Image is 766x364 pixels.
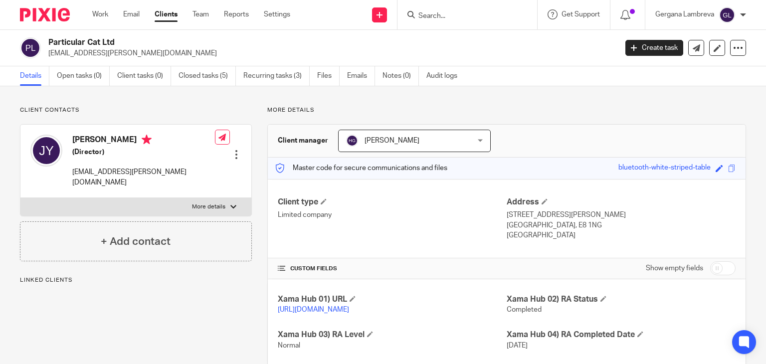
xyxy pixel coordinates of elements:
i: Primary [142,135,152,145]
h3: Client manager [278,136,328,146]
p: [EMAIL_ADDRESS][PERSON_NAME][DOMAIN_NAME] [48,48,610,58]
p: More details [267,106,746,114]
span: Normal [278,342,300,349]
a: Clients [155,9,178,19]
a: Reports [224,9,249,19]
p: More details [192,203,225,211]
img: svg%3E [719,7,735,23]
a: Settings [264,9,290,19]
a: Open tasks (0) [57,66,110,86]
h2: Particular Cat Ltd [48,37,498,48]
a: Files [317,66,340,86]
h4: Address [507,197,736,207]
input: Search [417,12,507,21]
a: Closed tasks (5) [179,66,236,86]
label: Show empty fields [646,263,703,273]
p: Gergana Lambreva [655,9,714,19]
span: [PERSON_NAME] [365,137,419,144]
h4: Client type [278,197,507,207]
img: Pixie [20,8,70,21]
img: svg%3E [30,135,62,167]
h4: + Add contact [101,234,171,249]
div: bluetooth-white-striped-table [618,163,711,174]
a: Create task [625,40,683,56]
p: [GEOGRAPHIC_DATA], E8 1NG [507,220,736,230]
a: Audit logs [426,66,465,86]
a: Email [123,9,140,19]
p: Master code for secure communications and files [275,163,447,173]
a: [URL][DOMAIN_NAME] [278,306,349,313]
p: Client contacts [20,106,252,114]
a: Team [192,9,209,19]
a: Emails [347,66,375,86]
h4: Xama Hub 02) RA Status [507,294,736,305]
span: Completed [507,306,542,313]
h5: (Director) [72,147,215,157]
h4: [PERSON_NAME] [72,135,215,147]
p: [EMAIL_ADDRESS][PERSON_NAME][DOMAIN_NAME] [72,167,215,187]
p: [GEOGRAPHIC_DATA] [507,230,736,240]
p: Limited company [278,210,507,220]
h4: Xama Hub 03) RA Level [278,330,507,340]
a: Notes (0) [383,66,419,86]
span: [DATE] [507,342,528,349]
a: Details [20,66,49,86]
a: Work [92,9,108,19]
p: [STREET_ADDRESS][PERSON_NAME] [507,210,736,220]
img: svg%3E [20,37,41,58]
img: svg%3E [346,135,358,147]
a: Recurring tasks (3) [243,66,310,86]
h4: Xama Hub 01) URL [278,294,507,305]
a: Client tasks (0) [117,66,171,86]
span: Get Support [562,11,600,18]
p: Linked clients [20,276,252,284]
h4: Xama Hub 04) RA Completed Date [507,330,736,340]
h4: CUSTOM FIELDS [278,265,507,273]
